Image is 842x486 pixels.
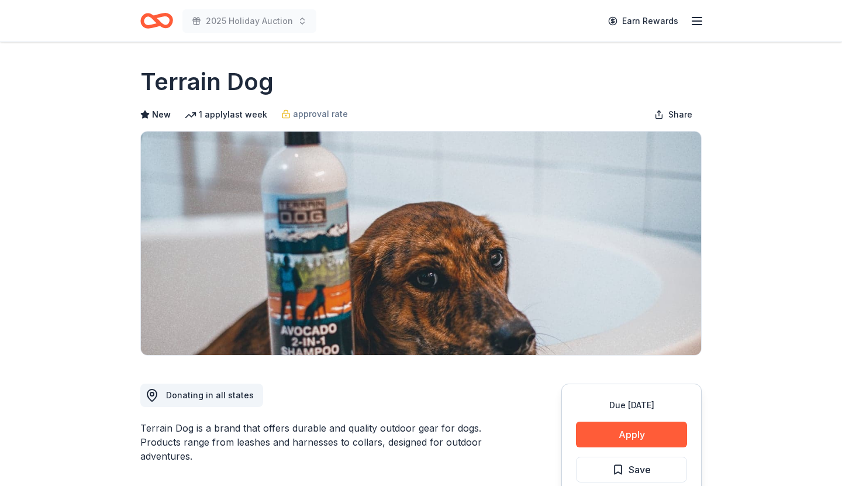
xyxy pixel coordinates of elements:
[645,103,702,126] button: Share
[668,108,692,122] span: Share
[140,66,274,98] h1: Terrain Dog
[185,108,267,122] div: 1 apply last week
[141,132,701,355] img: Image for Terrain Dog
[140,7,173,35] a: Home
[281,107,348,121] a: approval rate
[182,9,316,33] button: 2025 Holiday Auction
[576,457,687,482] button: Save
[140,421,505,463] div: Terrain Dog is a brand that offers durable and quality outdoor gear for dogs. Products range from...
[629,462,651,477] span: Save
[166,390,254,400] span: Donating in all states
[601,11,685,32] a: Earn Rewards
[576,398,687,412] div: Due [DATE]
[576,422,687,447] button: Apply
[152,108,171,122] span: New
[206,14,293,28] span: 2025 Holiday Auction
[293,107,348,121] span: approval rate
